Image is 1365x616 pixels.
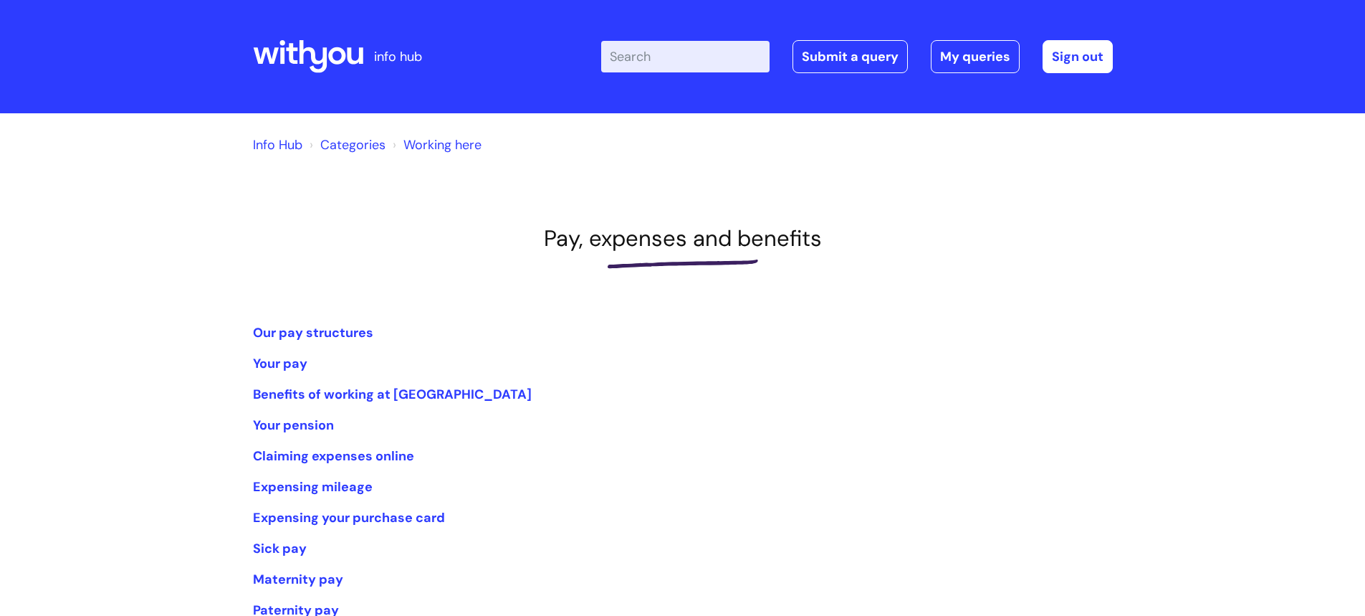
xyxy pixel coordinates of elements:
[253,136,302,153] a: Info Hub
[253,386,532,403] a: Benefits of working at [GEOGRAPHIC_DATA]
[601,40,1113,73] div: | -
[403,136,482,153] a: Working here
[1043,40,1113,73] a: Sign out
[253,447,414,465] a: Claiming expenses online
[306,133,385,156] li: Solution home
[931,40,1020,73] a: My queries
[374,45,422,68] p: info hub
[253,324,373,341] a: Our pay structures
[389,133,482,156] li: Working here
[253,417,334,434] a: Your pension
[320,136,385,153] a: Categories
[253,571,343,588] a: Maternity pay
[253,509,445,526] a: Expensing your purchase card
[253,225,1113,252] h1: Pay, expenses and benefits
[253,355,307,372] a: Your pay
[792,40,908,73] a: Submit a query
[253,478,373,496] a: Expensing mileage
[253,540,307,557] a: Sick pay
[601,41,770,72] input: Search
